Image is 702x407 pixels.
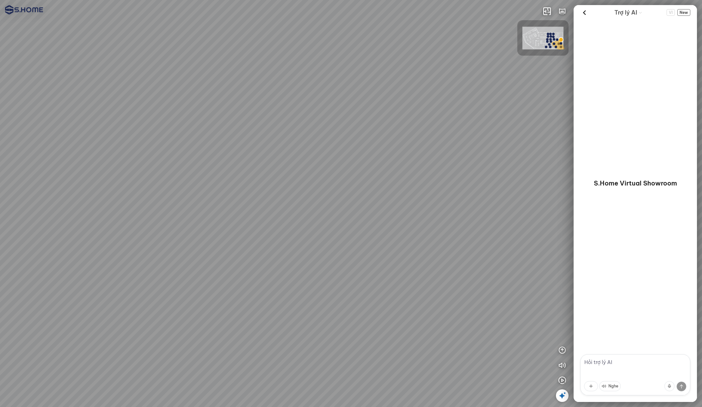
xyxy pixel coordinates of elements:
p: S.Home Virtual Showroom [594,179,677,188]
button: Nghe [599,381,621,391]
span: New [677,9,690,16]
span: Trợ lý AI [614,8,637,17]
img: logo [5,5,43,15]
button: New Chat [677,9,690,16]
span: VI [667,9,675,16]
img: SHome_H____ng_l_94CLDY9XT4CH.png [522,27,563,50]
button: Change language [667,9,675,16]
div: AI Guide options [614,8,642,17]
